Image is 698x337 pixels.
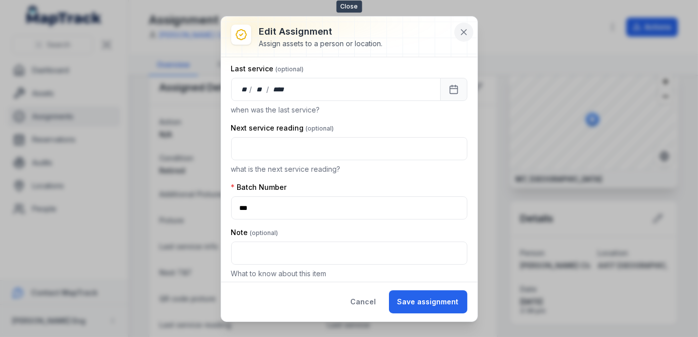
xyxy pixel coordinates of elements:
div: / [266,84,270,94]
button: Cancel [342,290,385,313]
p: when was the last service? [231,105,467,115]
label: Note [231,228,278,238]
div: Assign assets to a person or location. [259,39,383,49]
div: day, [240,84,250,94]
div: year, [270,84,288,94]
span: Close [336,1,362,13]
h3: Edit assignment [259,25,383,39]
button: Save assignment [389,290,467,313]
p: what is the next service reading? [231,164,467,174]
div: / [249,84,253,94]
label: Next service reading [231,123,334,133]
p: What to know about this item [231,269,467,279]
label: Batch Number [231,182,287,192]
div: month, [253,84,266,94]
label: Last service [231,64,304,74]
button: Calendar [440,78,467,101]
